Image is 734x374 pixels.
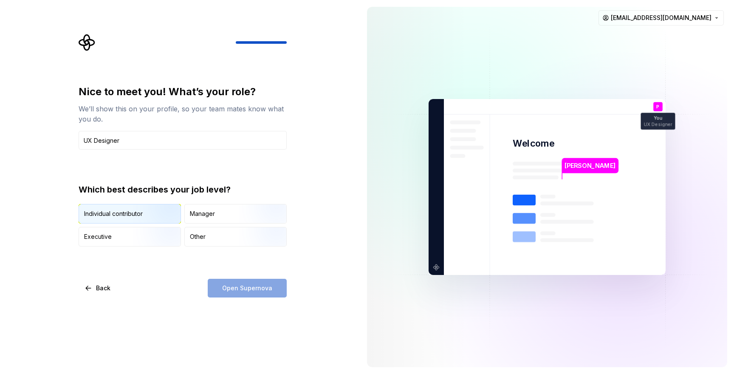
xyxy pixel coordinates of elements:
[79,279,118,297] button: Back
[79,131,287,150] input: Job title
[79,184,287,195] div: Which best describes your job level?
[611,14,711,22] span: [EMAIL_ADDRESS][DOMAIN_NAME]
[656,105,659,109] p: P
[96,284,110,292] span: Back
[598,10,724,25] button: [EMAIL_ADDRESS][DOMAIN_NAME]
[513,137,554,150] p: Welcome
[190,232,206,241] div: Other
[565,161,615,170] p: [PERSON_NAME]
[84,232,112,241] div: Executive
[654,116,662,121] p: You
[190,210,215,218] div: Manager
[79,34,96,51] svg: Supernova Logo
[79,104,287,124] div: We’ll show this on your profile, so your team mates know what you do.
[84,210,143,218] div: Individual contributor
[644,122,672,127] p: UX Designer
[79,85,287,99] div: Nice to meet you! What’s your role?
